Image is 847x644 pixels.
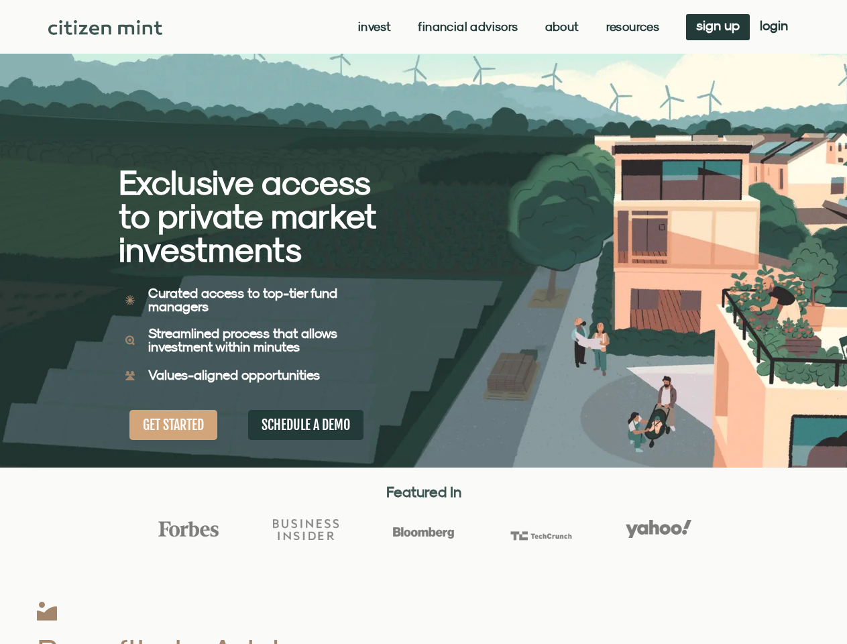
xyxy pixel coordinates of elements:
span: sign up [696,21,740,30]
span: login [760,21,788,30]
img: Forbes Logo [156,521,221,538]
a: GET STARTED [129,410,217,440]
h2: Exclusive access to private market investments [119,166,377,266]
a: Resources [606,20,660,34]
span: GET STARTED [143,417,204,433]
a: About [545,20,579,34]
img: Citizen Mint [48,20,163,35]
b: Streamlined process that allows investment within minutes [148,325,337,354]
b: Values-aligned opportunities [148,367,320,382]
span: SCHEDULE A DEMO [262,417,350,433]
a: SCHEDULE A DEMO [248,410,363,440]
a: Financial Advisors [418,20,518,34]
a: sign up [686,14,750,40]
a: login [750,14,798,40]
nav: Menu [358,20,659,34]
strong: Featured In [386,483,461,500]
b: Curated access to top-tier fund managers [148,285,337,314]
a: Invest [358,20,391,34]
